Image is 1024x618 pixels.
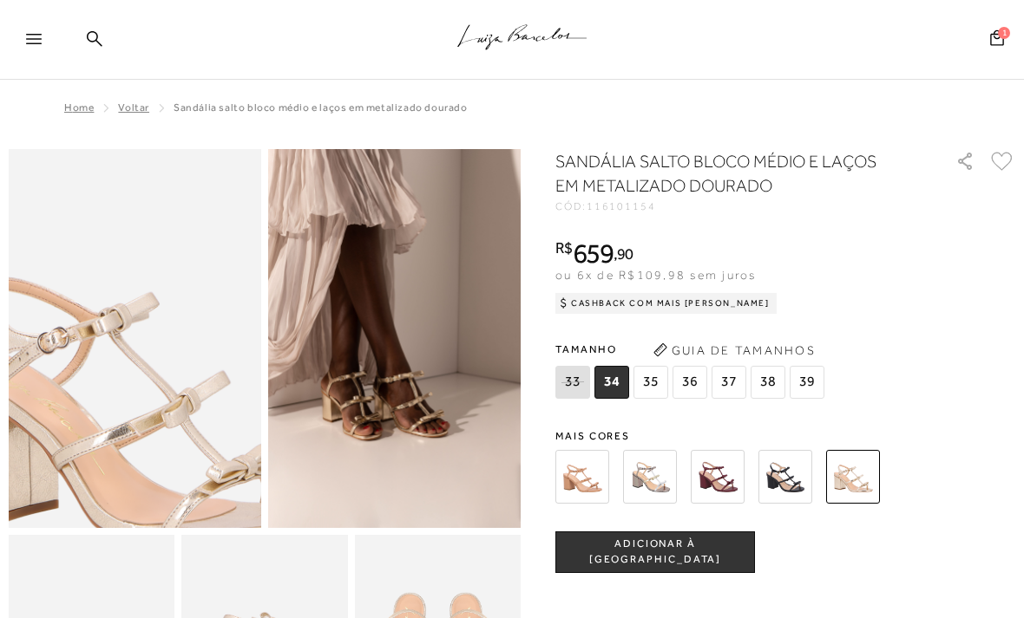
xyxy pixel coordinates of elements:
[998,27,1010,39] span: 1
[555,149,881,198] h1: SANDÁLIA SALTO BLOCO MÉDIO E LAÇOS EM METALIZADO DOURADO
[555,268,756,282] span: ou 6x de R$109,98 sem juros
[555,336,829,362] span: Tamanho
[555,293,777,314] div: Cashback com Mais [PERSON_NAME]
[555,431,1015,441] span: Mais cores
[673,366,707,399] span: 36
[647,336,821,364] button: Guia de Tamanhos
[555,240,573,256] i: R$
[587,200,656,212] span: 116101154
[623,450,677,504] img: SANDÁLIA SALTO BLOCO MÉDIO E LAÇOS EM COURO COBRA METAL TITÂNIO
[985,29,1009,52] button: 1
[790,366,824,399] span: 39
[118,101,149,114] a: Voltar
[556,537,754,567] span: ADICIONAR À [GEOGRAPHIC_DATA]
[268,149,521,528] img: image
[691,450,745,504] img: SANDÁLIA SALTO BLOCO MÉDIO E LAÇOS EM COURO MARSALA
[555,531,755,573] button: ADICIONAR À [GEOGRAPHIC_DATA]
[174,101,468,114] span: SANDÁLIA SALTO BLOCO MÉDIO E LAÇOS EM METALIZADO DOURADO
[633,366,668,399] span: 35
[64,101,94,114] a: Home
[826,450,880,504] img: SANDÁLIA SALTO BLOCO MÉDIO E LAÇOS EM METALIZADO DOURADO
[758,450,812,504] img: SANDÁLIA SALTO BLOCO MÉDIO E LAÇOS EM COURO PRETO
[573,237,614,269] span: 659
[594,366,629,399] span: 34
[555,366,590,399] span: 33
[617,244,633,263] span: 90
[712,366,746,399] span: 37
[614,246,633,262] i: ,
[555,450,609,504] img: SANDÁLIA SALTO BLOCO MÉDIO E LAÇOS EM COURO BEGE BLUSH
[555,201,903,211] div: CÓD:
[751,366,785,399] span: 38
